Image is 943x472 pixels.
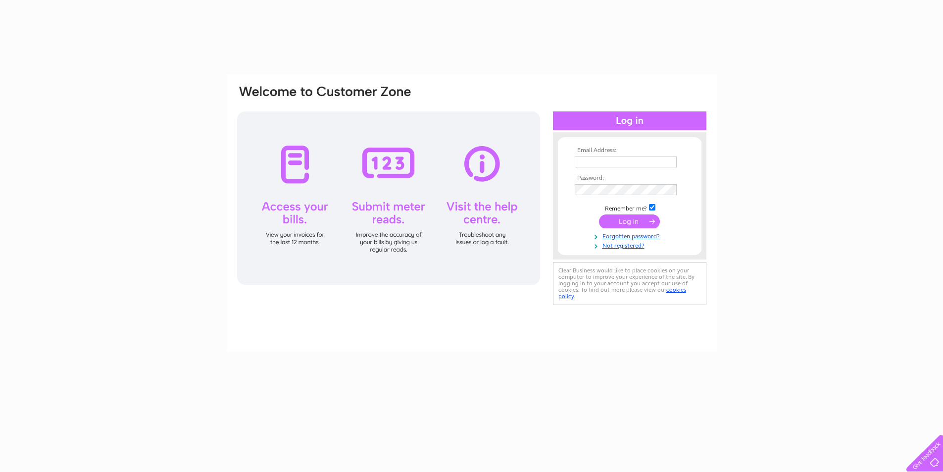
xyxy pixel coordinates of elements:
[572,147,687,154] th: Email Address:
[575,231,687,240] a: Forgotten password?
[599,214,660,228] input: Submit
[558,286,686,300] a: cookies policy
[575,240,687,250] a: Not registered?
[572,175,687,182] th: Password:
[553,262,706,305] div: Clear Business would like to place cookies on your computer to improve your experience of the sit...
[572,203,687,212] td: Remember me?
